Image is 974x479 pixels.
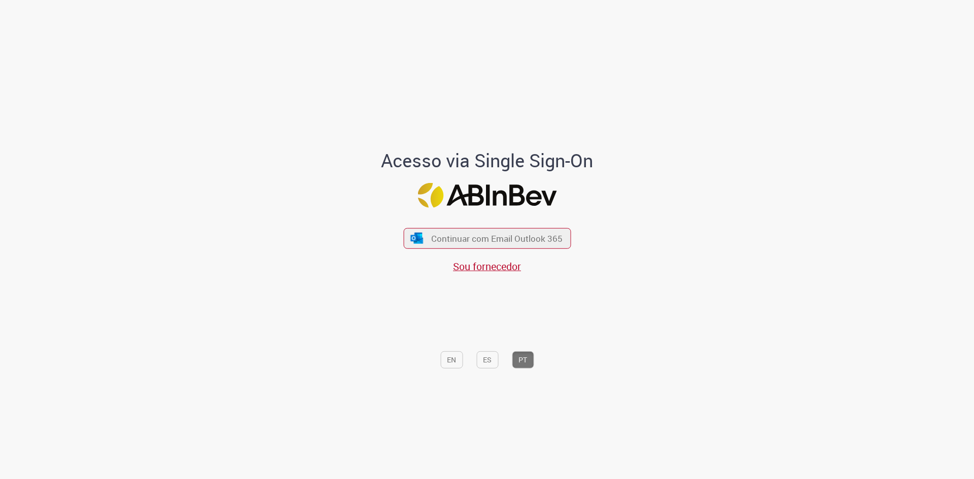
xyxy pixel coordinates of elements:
img: ícone Azure/Microsoft 360 [410,233,424,243]
button: ícone Azure/Microsoft 360 Continuar com Email Outlook 365 [403,228,571,249]
button: ES [476,351,498,369]
button: PT [512,351,534,369]
button: EN [440,351,463,369]
img: Logo ABInBev [418,183,556,208]
h1: Acesso via Single Sign-On [346,151,628,171]
a: Sou fornecedor [453,260,521,273]
span: Continuar com Email Outlook 365 [431,233,563,244]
